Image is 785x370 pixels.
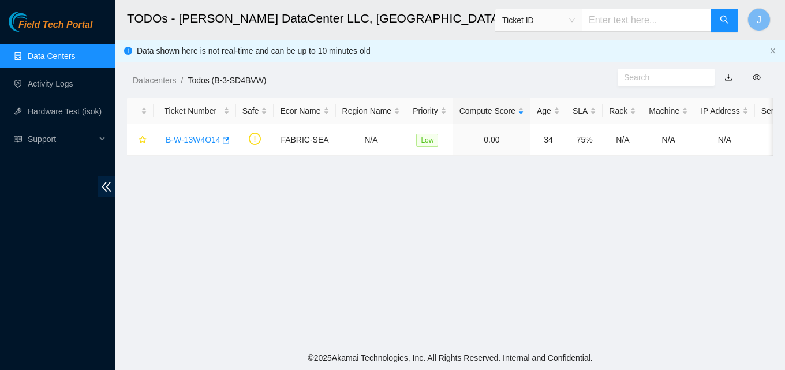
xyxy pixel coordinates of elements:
img: Akamai Technologies [9,12,58,32]
span: Field Tech Portal [18,20,92,31]
a: Data Centers [28,51,75,61]
span: Ticket ID [502,12,575,29]
span: star [139,136,147,145]
td: N/A [603,124,642,156]
footer: © 2025 Akamai Technologies, Inc. All Rights Reserved. Internal and Confidential. [115,346,785,370]
a: download [724,73,732,82]
span: Support [28,128,96,151]
span: J [757,13,761,27]
a: Datacenters [133,76,176,85]
a: B-W-13W4O14 [166,135,220,144]
a: Todos (B-3-SD4BVW) [188,76,266,85]
a: Akamai TechnologiesField Tech Portal [9,21,92,36]
button: star [133,130,147,149]
button: download [716,68,741,87]
span: / [181,76,183,85]
td: N/A [336,124,407,156]
button: search [711,9,738,32]
span: Low [416,134,438,147]
span: double-left [98,176,115,197]
td: N/A [694,124,754,156]
span: close [769,47,776,54]
td: FABRIC-SEA [274,124,335,156]
td: 0.00 [453,124,530,156]
button: J [747,8,771,31]
input: Search [624,71,699,84]
a: Hardware Test (isok) [28,107,102,116]
button: close [769,47,776,55]
span: exclamation-circle [249,133,261,145]
td: 34 [530,124,566,156]
td: 75% [566,124,603,156]
span: search [720,15,729,26]
span: read [14,135,22,143]
span: eye [753,73,761,81]
a: Activity Logs [28,79,73,88]
td: N/A [642,124,694,156]
input: Enter text here... [582,9,711,32]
